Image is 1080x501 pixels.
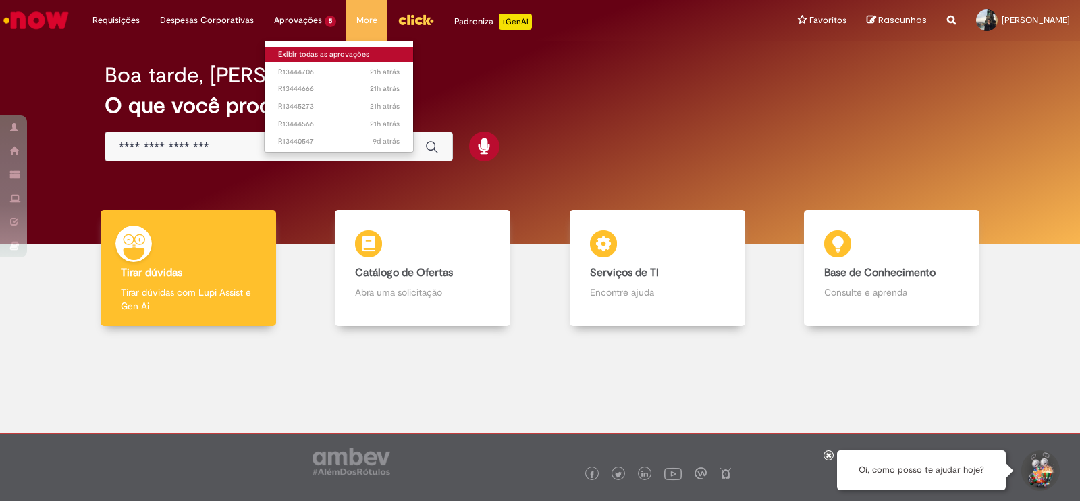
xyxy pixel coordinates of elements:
[265,82,413,97] a: Aberto R13444666 :
[775,210,1010,327] a: Base de Conhecimento Consulte e aprenda
[499,14,532,30] p: +GenAi
[355,286,490,299] p: Abra uma solicitação
[105,63,378,87] h2: Boa tarde, [PERSON_NAME]
[92,14,140,27] span: Requisições
[325,16,336,27] span: 5
[160,14,254,27] span: Despesas Corporativas
[370,119,400,129] time: 29/08/2025 19:58:45
[867,14,927,27] a: Rascunhos
[1002,14,1070,26] span: [PERSON_NAME]
[809,14,846,27] span: Favoritos
[540,210,775,327] a: Serviços de TI Encontre ajuda
[121,286,256,313] p: Tirar dúvidas com Lupi Assist e Gen Ai
[265,65,413,80] a: Aberto R13444706 :
[824,286,959,299] p: Consulte e aprenda
[373,136,400,147] time: 22/08/2025 15:45:12
[590,266,659,280] b: Serviços de TI
[1,7,71,34] img: ServiceNow
[398,9,434,30] img: click_logo_yellow_360x200.png
[370,101,400,111] time: 29/08/2025 20:02:10
[71,210,306,327] a: Tirar dúvidas Tirar dúvidas com Lupi Assist e Gen Ai
[370,119,400,129] span: 21h atrás
[264,41,414,153] ul: Aprovações
[278,136,400,147] span: R13440547
[664,465,682,482] img: logo_footer_youtube.png
[370,84,400,94] time: 29/08/2025 20:16:05
[355,266,453,280] b: Catálogo de Ofertas
[641,471,648,479] img: logo_footer_linkedin.png
[121,266,182,280] b: Tirar dúvidas
[278,67,400,78] span: R13444706
[615,471,622,478] img: logo_footer_twitter.png
[370,101,400,111] span: 21h atrás
[265,117,413,132] a: Aberto R13444566 :
[878,14,927,26] span: Rascunhos
[720,467,732,479] img: logo_footer_naosei.png
[313,448,390,475] img: logo_footer_ambev_rotulo_gray.png
[824,266,936,280] b: Base de Conhecimento
[265,134,413,149] a: Aberto R13440547 :
[274,14,322,27] span: Aprovações
[265,99,413,114] a: Aberto R13445273 :
[590,286,725,299] p: Encontre ajuda
[265,47,413,62] a: Exibir todas as aprovações
[278,101,400,112] span: R13445273
[306,210,541,327] a: Catálogo de Ofertas Abra uma solicitação
[373,136,400,147] span: 9d atrás
[1019,450,1060,491] button: Iniciar Conversa de Suporte
[278,84,400,95] span: R13444666
[105,94,975,117] h2: O que você procura hoje?
[278,119,400,130] span: R13444566
[370,84,400,94] span: 21h atrás
[370,67,400,77] time: 29/08/2025 20:17:17
[454,14,532,30] div: Padroniza
[837,450,1006,490] div: Oi, como posso te ajudar hoje?
[370,67,400,77] span: 21h atrás
[356,14,377,27] span: More
[695,467,707,479] img: logo_footer_workplace.png
[589,471,595,478] img: logo_footer_facebook.png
